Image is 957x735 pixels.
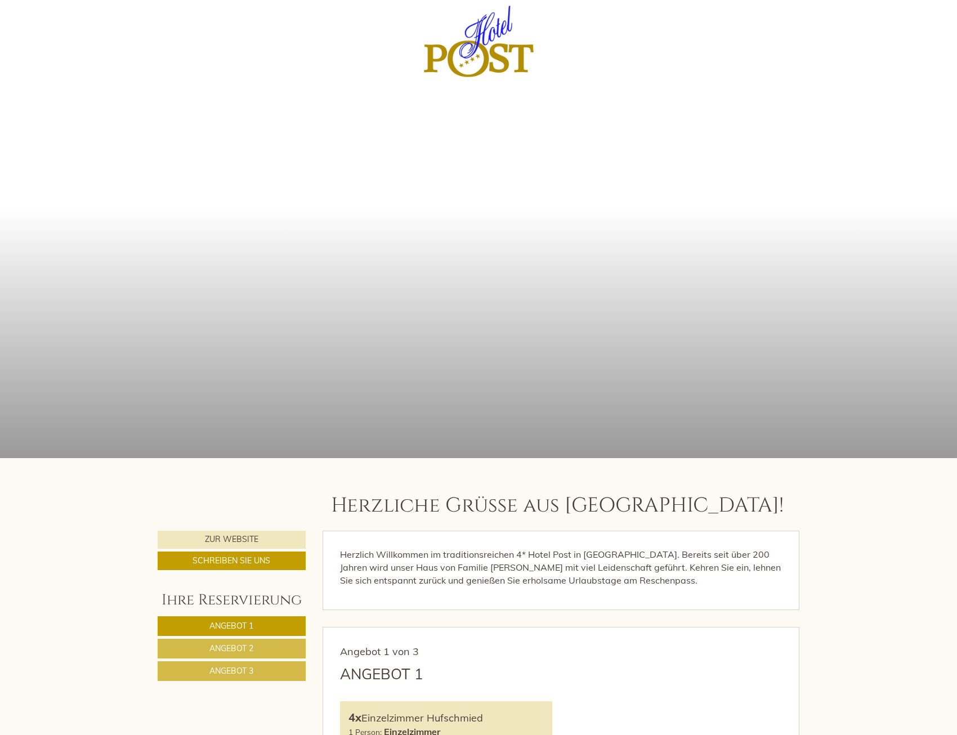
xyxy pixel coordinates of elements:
a: Schreiben Sie uns [158,552,306,570]
span: Angebot 2 [209,643,253,653]
div: Ihre Reservierung [158,590,306,611]
b: 4x [348,710,361,724]
div: Angebot 1 [340,664,423,684]
h1: Herzliche Grüße aus [GEOGRAPHIC_DATA]! [331,495,784,517]
span: Angebot 1 [209,621,253,631]
span: Angebot 3 [209,666,253,676]
div: Einzelzimmer Hufschmied [348,710,544,726]
a: Zur Website [158,531,306,549]
p: Herzlich Willkommen im traditionsreichen 4* Hotel Post in [GEOGRAPHIC_DATA]. Bereits seit über 20... [340,548,782,587]
span: Angebot 1 von 3 [340,645,419,658]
